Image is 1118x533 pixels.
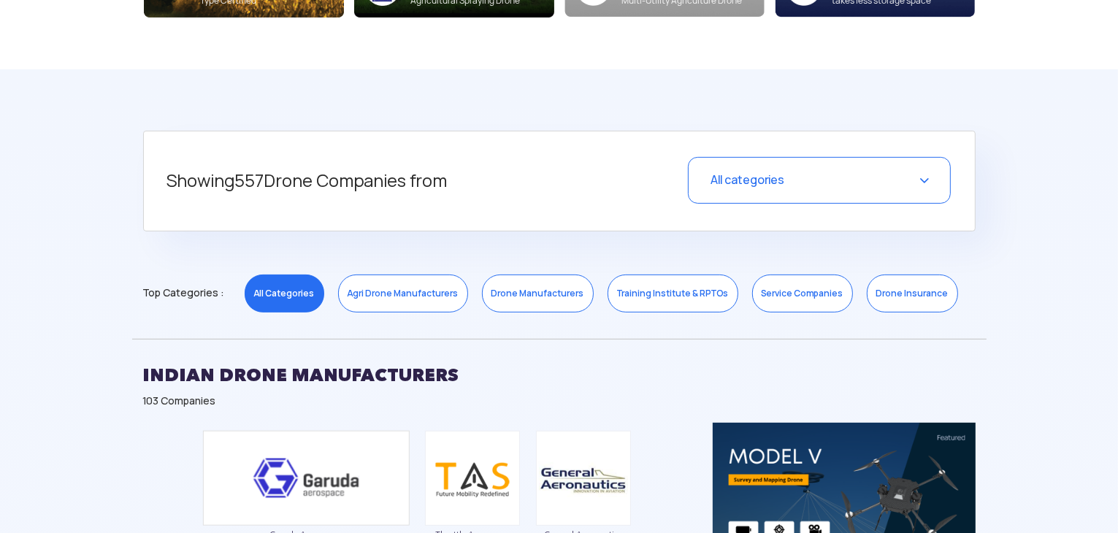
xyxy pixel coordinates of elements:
span: 557 [235,169,264,192]
a: Drone Manufacturers [482,275,594,312]
a: Training Institute & RPTOs [608,275,738,312]
img: ic_throttle.png [425,431,520,526]
a: Agri Drone Manufacturers [338,275,468,312]
span: Top Categories : [143,281,224,304]
img: ic_garuda_eco.png [202,430,410,526]
a: All Categories [245,275,324,312]
div: 103 Companies [143,394,976,408]
a: Service Companies [752,275,853,312]
span: All categories [711,172,784,188]
img: ic_general.png [536,431,631,526]
h2: INDIAN DRONE MANUFACTURERS [143,357,976,394]
a: Drone Insurance [867,275,958,312]
h5: Showing Drone Companies from [167,157,599,205]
